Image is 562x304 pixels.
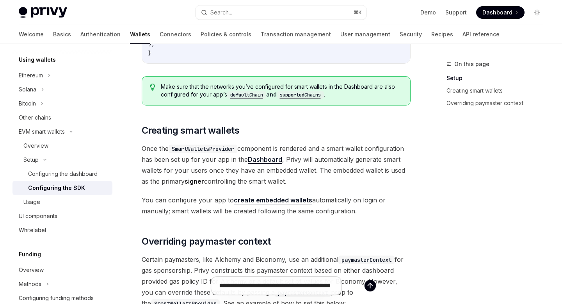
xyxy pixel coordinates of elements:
div: Methods [19,279,41,289]
code: supportedChains [277,91,324,99]
button: Toggle dark mode [531,6,543,19]
div: Usage [23,197,40,207]
span: ); [148,40,155,47]
a: Configuring the SDK [12,181,112,195]
code: paymasterContext [338,256,395,264]
span: You can configure your app to automatically on login or manually; smart wallets will be created f... [142,195,411,216]
a: Demo [420,9,436,16]
a: Creating smart wallets [446,84,550,97]
span: Once the component is rendered and a smart wallet configuration has been set up for your app in t... [142,143,411,187]
h5: Using wallets [19,55,56,64]
span: Overriding paymaster context [142,235,270,248]
span: Dashboard [482,9,512,16]
span: On this page [454,59,489,69]
a: Other chains [12,111,112,125]
span: } [148,50,151,57]
a: Basics [53,25,71,44]
div: Configuring funding methods [19,293,94,303]
h5: Funding [19,250,41,259]
a: API reference [462,25,500,44]
a: Overriding paymaster context [446,97,550,109]
span: Creating smart wallets [142,124,239,137]
a: Welcome [19,25,44,44]
div: EVM smart wallets [19,127,65,136]
span: ⌘ K [354,9,362,16]
a: Authentication [80,25,121,44]
div: Configuring the dashboard [28,169,98,179]
a: create embedded wallets [234,196,312,204]
span: Make sure that the networks you’ve configured for smart wallets in the Dashboard are also configu... [161,83,402,99]
strong: signer [185,177,204,185]
div: Ethereum [19,71,43,80]
div: Configuring the SDK [28,183,85,193]
div: Whitelabel [19,225,46,235]
div: Bitcoin [19,99,36,108]
div: Overview [19,265,44,275]
a: Policies & controls [201,25,251,44]
div: Setup [23,155,39,165]
div: Overview [23,141,48,150]
svg: Tip [150,84,155,91]
code: defaultChain [227,91,266,99]
a: Transaction management [261,25,331,44]
a: User management [340,25,390,44]
a: Setup [446,72,550,84]
div: Solana [19,85,36,94]
button: Send message [364,280,375,291]
div: Other chains [19,113,51,122]
a: defaultChainandsupportedChains [227,91,324,98]
a: Wallets [130,25,150,44]
a: UI components [12,209,112,223]
div: Search... [210,8,232,17]
a: Usage [12,195,112,209]
img: light logo [19,7,67,18]
a: Overview [12,139,112,153]
button: Search...⌘K [196,5,366,20]
a: Security [400,25,422,44]
a: Connectors [160,25,191,44]
div: UI components [19,211,57,221]
a: Dashboard [248,156,282,164]
a: Support [445,9,467,16]
a: Overview [12,263,112,277]
a: Dashboard [476,6,525,19]
a: Configuring the dashboard [12,167,112,181]
a: Recipes [431,25,453,44]
code: SmartWalletsProvider [169,145,237,153]
a: Whitelabel [12,223,112,237]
